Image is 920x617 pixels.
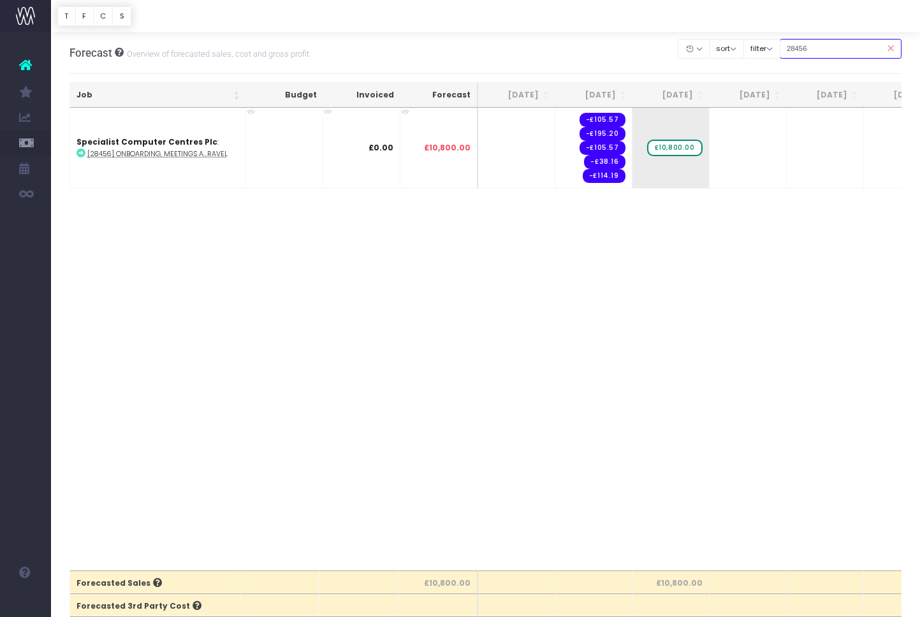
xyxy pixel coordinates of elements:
img: images/default_profile_image.png [16,592,35,611]
td: : [70,108,246,188]
small: Overview of forecasted sales, cost and gross profit [124,47,309,59]
span: Streamtime order: 3093 – Grill Type [583,169,625,183]
button: T [57,6,76,26]
span: Streamtime expense: Travel 07/07/25 – No supplier [580,113,625,127]
th: Oct 25: activate to sort column ascending [787,83,864,108]
span: Streamtime expense: Travel 10/07/25 – No supplier [580,141,625,155]
th: Forecasted 3rd Party Cost [70,593,240,616]
span: wayahead Sales Forecast Item [647,140,703,156]
th: Jul 25: activate to sort column ascending [555,83,632,108]
th: Job: activate to sort column ascending [70,83,246,108]
th: Jun 25: activate to sort column ascending [478,83,555,108]
strong: £0.00 [369,142,393,153]
abbr: [28456] Onboarding, Meetings and Travel [87,149,228,159]
span: Streamtime expense: Travel 16/07/25 – No supplier [580,127,625,141]
th: £10,800.00 [632,570,710,593]
strong: Specialist Computer Centres Plc [77,136,217,147]
button: S [112,6,131,26]
span: Forecasted Sales [77,577,162,589]
div: Vertical button group [57,6,131,26]
th: Invoiced [323,83,400,108]
span: Streamtime expense: Travel 15/07/25 – No supplier [584,155,625,169]
th: Forecast [400,83,478,108]
th: £10,800.00 [398,570,478,593]
span: £10,800.00 [424,142,471,154]
button: C [93,6,113,26]
button: F [75,6,94,26]
input: Search... [780,39,902,59]
th: Aug 25: activate to sort column ascending [632,83,710,108]
button: sort [709,39,744,59]
th: Sep 25: activate to sort column ascending [710,83,787,108]
th: Budget [246,83,323,108]
button: filter [743,39,780,59]
span: Forecast [69,47,112,59]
